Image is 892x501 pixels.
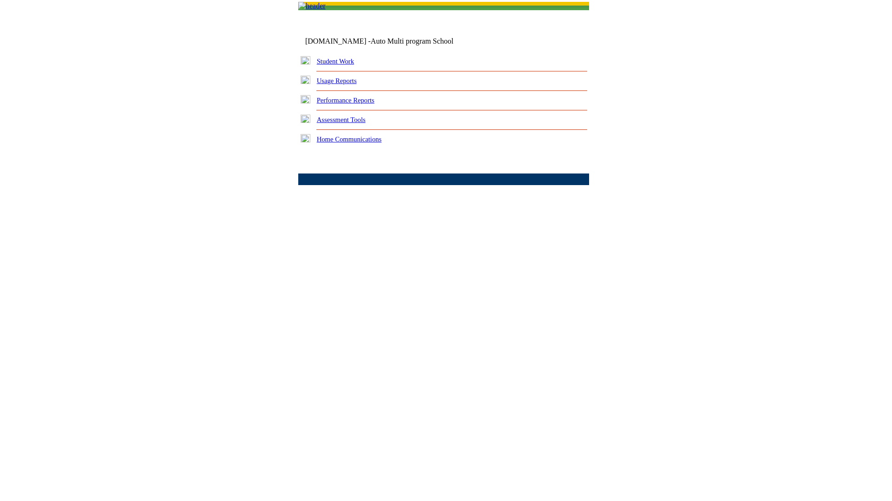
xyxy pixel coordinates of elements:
[298,2,326,10] img: header
[317,135,382,143] a: Home Communications
[317,77,357,84] a: Usage Reports
[305,37,476,45] td: [DOMAIN_NAME] -
[317,96,374,104] a: Performance Reports
[301,134,310,142] img: plus.gif
[317,116,366,123] a: Assessment Tools
[301,76,310,84] img: plus.gif
[371,37,453,45] nobr: Auto Multi program School
[317,58,354,65] a: Student Work
[301,56,310,64] img: plus.gif
[301,95,310,103] img: plus.gif
[301,115,310,123] img: plus.gif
